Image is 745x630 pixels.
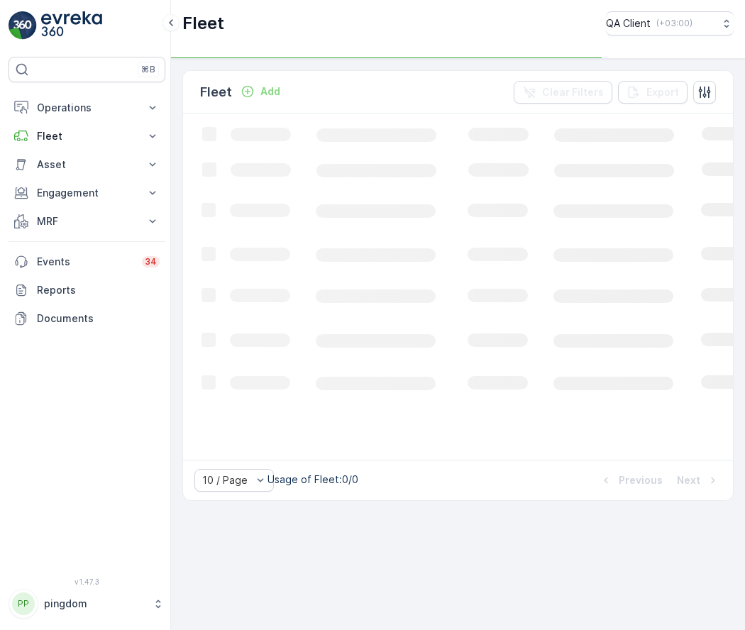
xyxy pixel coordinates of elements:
[9,248,165,276] a: Events34
[514,81,612,104] button: Clear Filters
[542,85,604,99] p: Clear Filters
[37,255,133,269] p: Events
[618,81,688,104] button: Export
[200,82,232,102] p: Fleet
[44,597,145,611] p: pingdom
[141,64,155,75] p: ⌘B
[597,472,664,489] button: Previous
[646,85,679,99] p: Export
[37,214,137,228] p: MRF
[9,589,165,619] button: PPpingdom
[9,150,165,179] button: Asset
[656,18,692,29] p: ( +03:00 )
[619,473,663,487] p: Previous
[235,83,286,100] button: Add
[9,304,165,333] a: Documents
[37,129,137,143] p: Fleet
[260,84,280,99] p: Add
[606,16,651,31] p: QA Client
[9,122,165,150] button: Fleet
[9,276,165,304] a: Reports
[37,186,137,200] p: Engagement
[267,472,358,487] p: Usage of Fleet : 0/0
[606,11,734,35] button: QA Client(+03:00)
[677,473,700,487] p: Next
[9,94,165,122] button: Operations
[9,577,165,586] span: v 1.47.3
[675,472,722,489] button: Next
[41,11,102,40] img: logo_light-DOdMpM7g.png
[37,157,137,172] p: Asset
[37,283,160,297] p: Reports
[182,12,224,35] p: Fleet
[9,11,37,40] img: logo
[145,256,157,267] p: 34
[12,592,35,615] div: PP
[37,101,137,115] p: Operations
[9,207,165,236] button: MRF
[37,311,160,326] p: Documents
[9,179,165,207] button: Engagement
